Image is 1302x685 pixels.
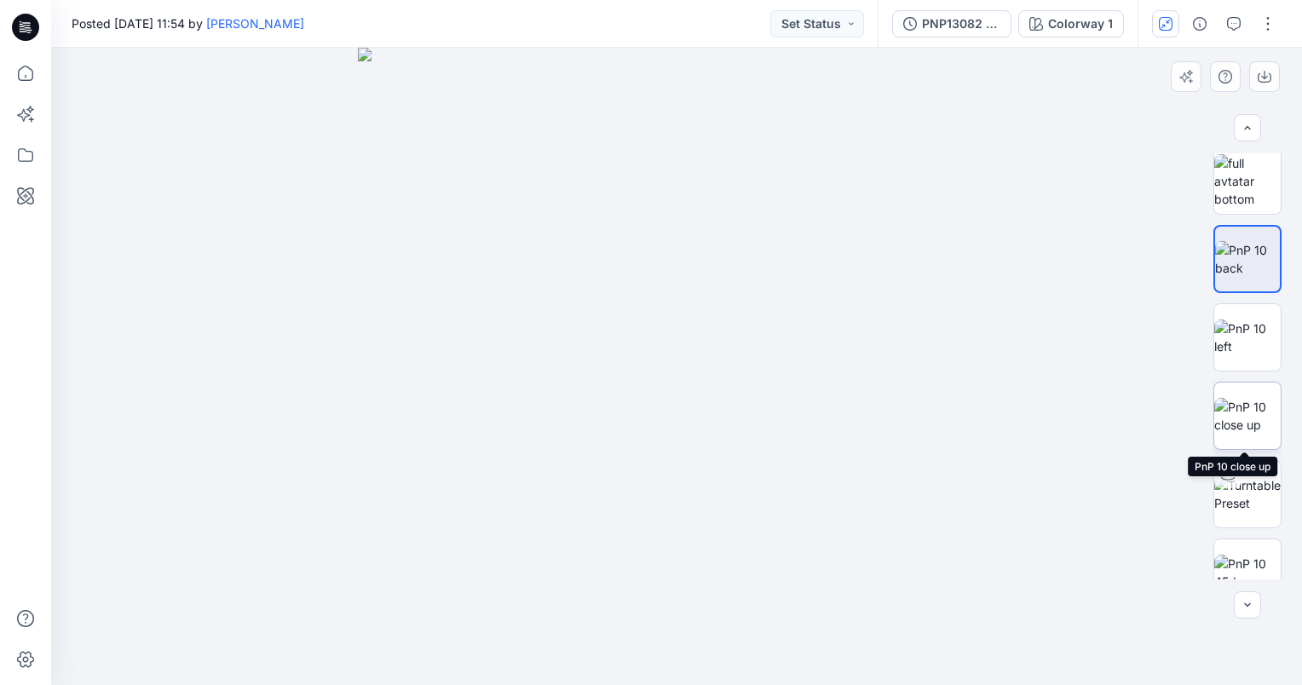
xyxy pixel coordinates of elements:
div: PNP13082 - 1ST FIT [922,14,1000,33]
img: eyJhbGciOiJIUzI1NiIsImtpZCI6IjAiLCJzbHQiOiJzZXMiLCJ0eXAiOiJKV1QifQ.eyJkYXRhIjp7InR5cGUiOiJzdG9yYW... [358,48,995,685]
img: PnP 10 back [1215,241,1280,277]
button: Colorway 1 [1018,10,1124,37]
img: full avtatar bottom [1214,154,1281,208]
img: PnP 10 close up [1214,398,1281,434]
div: Colorway 1 [1048,14,1113,33]
a: [PERSON_NAME] [206,16,304,31]
img: PnP 10 45deg [1214,555,1281,590]
button: Details [1186,10,1213,37]
span: Posted [DATE] 11:54 by [72,14,304,32]
button: PNP13082 - 1ST FIT [892,10,1011,37]
img: Turntable Preset [1214,476,1281,512]
img: PnP 10 left [1214,319,1281,355]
